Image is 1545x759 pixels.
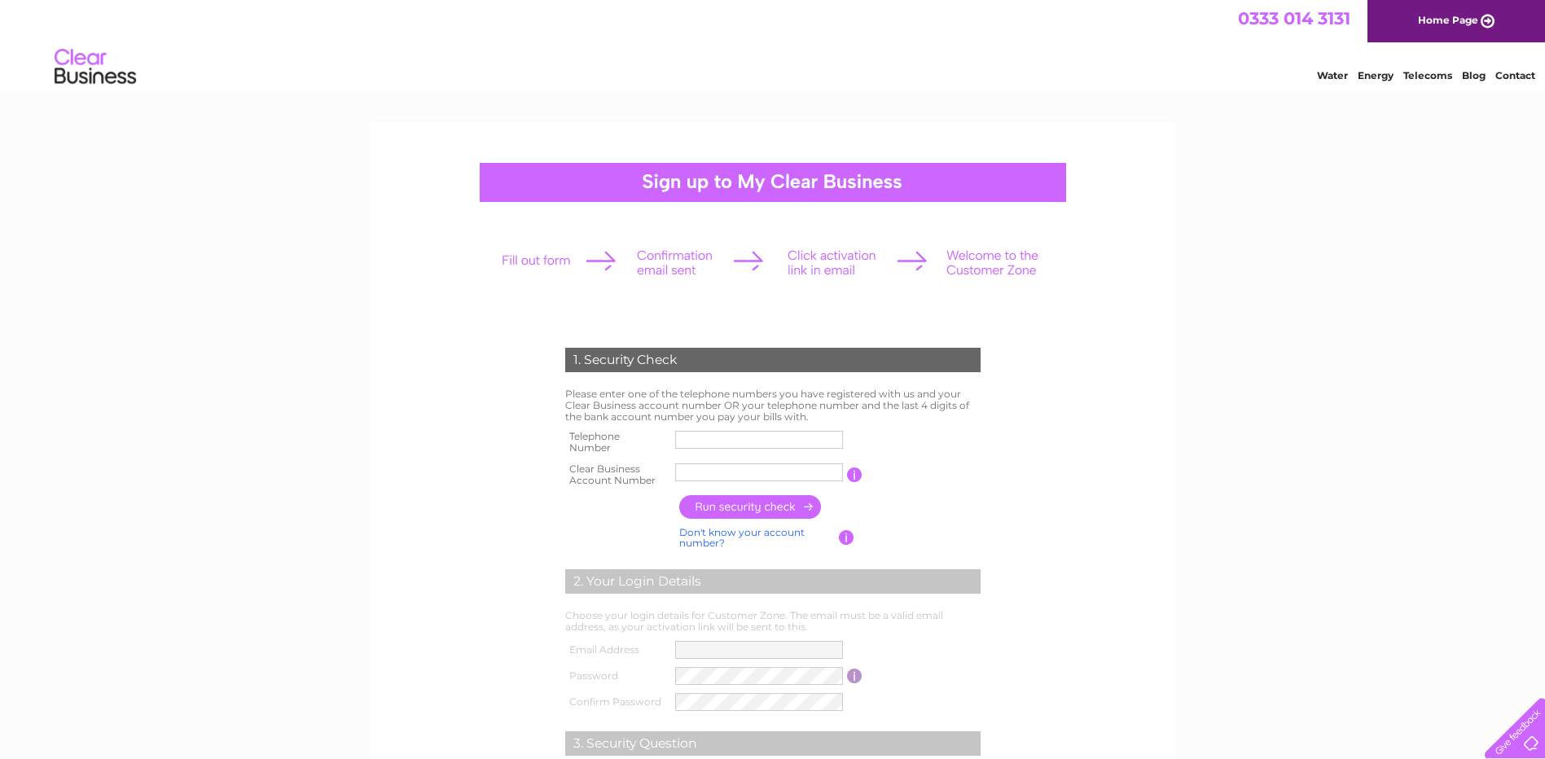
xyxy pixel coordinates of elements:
[561,689,672,715] th: Confirm Password
[679,526,805,550] a: Don't know your account number?
[1238,8,1350,29] a: 0333 014 3131
[839,530,854,545] input: Information
[561,606,985,637] td: Choose your login details for Customer Zone. The email must be a valid email address, as your act...
[1358,69,1394,81] a: Energy
[561,384,985,426] td: Please enter one of the telephone numbers you have registered with us and your Clear Business acc...
[561,663,672,689] th: Password
[1462,69,1486,81] a: Blog
[565,731,981,756] div: 3. Security Question
[1495,69,1535,81] a: Contact
[847,669,862,683] input: Information
[561,426,672,458] th: Telephone Number
[54,42,137,92] img: logo.png
[1403,69,1452,81] a: Telecoms
[1317,69,1348,81] a: Water
[561,458,672,491] th: Clear Business Account Number
[388,9,1158,79] div: Clear Business is a trading name of Verastar Limited (registered in [GEOGRAPHIC_DATA] No. 3667643...
[561,637,672,663] th: Email Address
[847,467,862,482] input: Information
[565,348,981,372] div: 1. Security Check
[565,569,981,594] div: 2. Your Login Details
